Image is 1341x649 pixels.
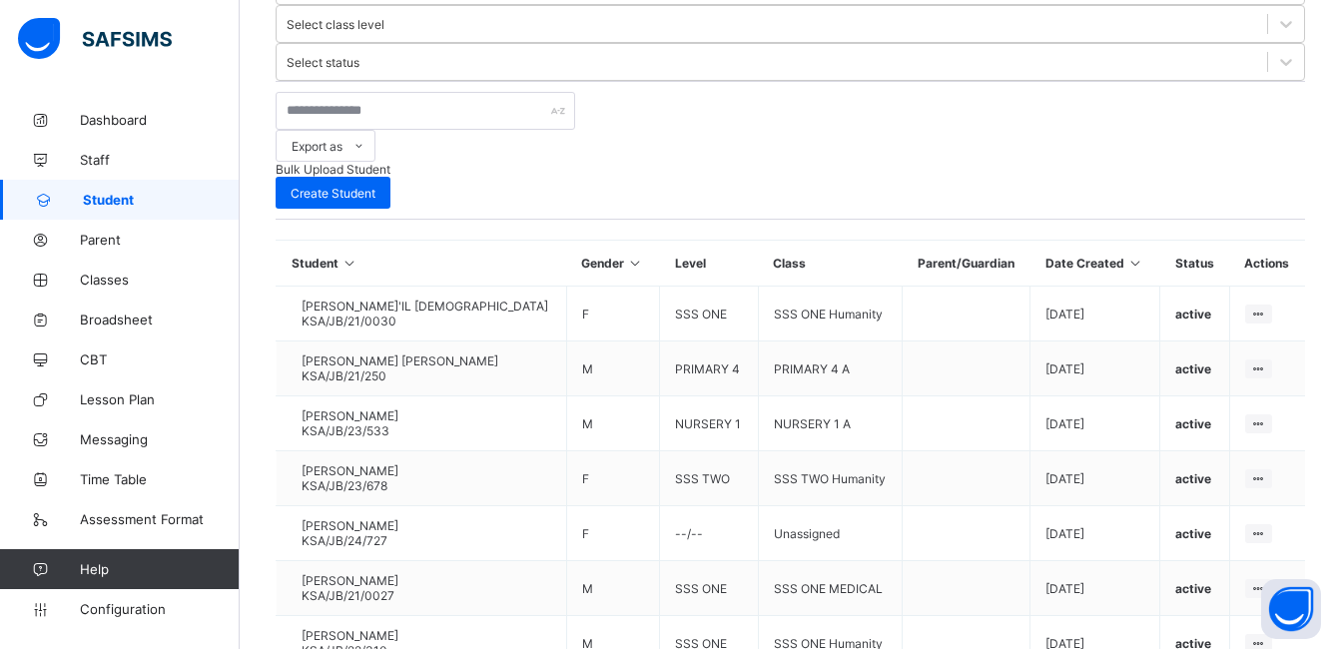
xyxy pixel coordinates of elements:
[758,287,902,341] td: SSS ONE Humanity
[660,287,759,341] td: SSS ONE
[80,232,240,248] span: Parent
[627,256,644,271] i: Sort in Ascending Order
[660,561,759,616] td: SSS ONE
[566,241,660,287] th: Gender
[566,287,660,341] td: F
[566,396,660,451] td: M
[1030,341,1160,396] td: [DATE]
[566,451,660,506] td: F
[1229,241,1305,287] th: Actions
[302,533,387,548] span: KSA/JB/24/727
[758,451,902,506] td: SSS TWO Humanity
[302,408,551,423] span: [PERSON_NAME]
[18,18,172,60] img: safsims
[566,341,660,396] td: M
[1160,241,1230,287] th: Status
[302,353,551,368] span: [PERSON_NAME] [PERSON_NAME]
[302,573,551,588] span: [PERSON_NAME]
[341,256,358,271] i: Sort in Ascending Order
[660,451,759,506] td: SSS TWO
[1030,396,1160,451] td: [DATE]
[302,478,387,493] span: KSA/JB/23/678
[287,55,359,70] div: Select status
[758,241,902,287] th: Class
[660,241,759,287] th: Level
[80,431,240,447] span: Messaging
[1175,416,1211,431] span: active
[1030,506,1160,561] td: [DATE]
[292,139,342,154] span: Export as
[758,506,902,561] td: Unassigned
[80,272,240,288] span: Classes
[660,506,759,561] td: --/--
[758,341,902,396] td: PRIMARY 4 A
[80,312,240,327] span: Broadsheet
[1175,471,1211,486] span: active
[291,186,375,201] span: Create Student
[277,241,567,287] th: Student
[80,601,239,617] span: Configuration
[80,391,240,407] span: Lesson Plan
[1030,287,1160,341] td: [DATE]
[302,299,551,314] span: [PERSON_NAME]'IL [DEMOGRAPHIC_DATA]
[1030,451,1160,506] td: [DATE]
[903,241,1030,287] th: Parent/Guardian
[302,588,394,603] span: KSA/JB/21/0027
[80,112,240,128] span: Dashboard
[83,192,240,208] span: Student
[276,162,390,177] span: Bulk Upload Student
[80,561,239,577] span: Help
[302,463,551,478] span: [PERSON_NAME]
[758,396,902,451] td: NURSERY 1 A
[1261,579,1321,639] button: Open asap
[302,314,396,328] span: KSA/JB/21/0030
[1175,526,1211,541] span: active
[302,423,389,438] span: KSA/JB/23/533
[758,561,902,616] td: SSS ONE MEDICAL
[1030,241,1160,287] th: Date Created
[1127,256,1144,271] i: Sort in Ascending Order
[1175,307,1211,322] span: active
[660,341,759,396] td: PRIMARY 4
[660,396,759,451] td: NURSERY 1
[302,628,551,643] span: [PERSON_NAME]
[80,152,240,168] span: Staff
[80,471,240,487] span: Time Table
[287,17,384,32] div: Select class level
[1030,561,1160,616] td: [DATE]
[1175,581,1211,596] span: active
[302,518,551,533] span: [PERSON_NAME]
[1175,361,1211,376] span: active
[80,351,240,367] span: CBT
[302,368,386,383] span: KSA/JB/21/250
[566,506,660,561] td: F
[566,561,660,616] td: M
[80,511,240,527] span: Assessment Format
